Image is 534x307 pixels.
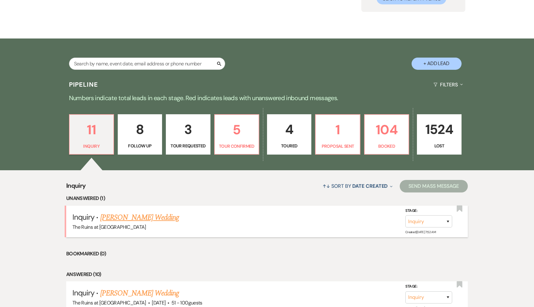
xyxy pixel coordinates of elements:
p: 4 [271,119,307,140]
p: 3 [170,119,206,140]
input: Search by name, event date, email address or phone number [69,58,225,70]
p: Numbers indicate total leads in each stage. Red indicates leads with unanswered inbound messages. [42,93,492,103]
p: 5 [219,119,255,140]
p: 104 [368,119,405,140]
a: 1524Lost [417,114,461,155]
a: 1Proposal Sent [315,114,360,155]
span: [DATE] [152,299,166,306]
p: Booked [368,143,405,150]
a: 5Tour Confirmed [214,114,259,155]
p: Proposal Sent [319,143,356,150]
p: Follow Up [122,142,158,149]
button: Sort By Date Created [320,178,395,194]
a: 3Tour Requested [166,114,210,155]
a: [PERSON_NAME] Wedding [100,288,179,299]
label: Stage: [405,207,452,214]
button: + Add Lead [412,58,462,70]
span: The Ruins at [GEOGRAPHIC_DATA] [72,224,146,230]
p: Toured [271,142,307,149]
button: Send Mass Message [400,180,468,192]
span: Date Created [352,183,388,189]
a: 8Follow Up [118,114,162,155]
span: ↑↓ [323,183,330,189]
p: Inquiry [73,143,110,150]
p: Lost [421,142,457,149]
span: Inquiry [66,181,86,194]
h3: Pipeline [69,80,98,89]
span: 51 - 100 guests [171,299,202,306]
p: 1524 [421,119,457,140]
p: 1 [319,119,356,140]
button: Filters [431,76,465,93]
p: Tour Requested [170,142,206,149]
span: The Ruins at [GEOGRAPHIC_DATA] [72,299,146,306]
p: Tour Confirmed [219,143,255,150]
a: 11Inquiry [69,114,114,155]
a: [PERSON_NAME] Wedding [100,212,179,223]
p: 11 [73,119,110,140]
span: Inquiry [72,288,94,298]
li: Answered (10) [66,270,468,279]
span: Inquiry [72,212,94,222]
a: 4Toured [267,114,311,155]
li: Unanswered (1) [66,194,468,202]
a: 104Booked [364,114,409,155]
li: Bookmarked (0) [66,250,468,258]
p: 8 [122,119,158,140]
label: Stage: [405,283,452,290]
span: Created: [DATE] 7:52 AM [405,230,436,234]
